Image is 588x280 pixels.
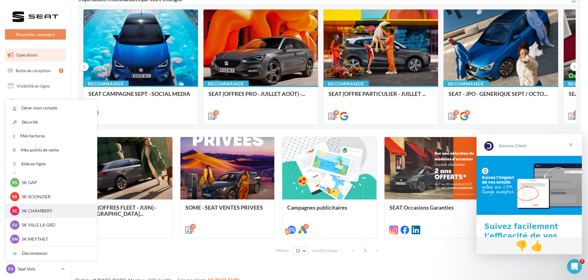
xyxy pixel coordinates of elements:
[12,222,18,228] span: SV
[4,156,67,174] a: PLV et print personnalisable
[54,106,66,118] span: 👍
[333,110,339,116] div: 9
[4,64,67,77] a: Boîte de réception7
[185,204,263,211] span: SOME - SEAT VENTES PRIVEES
[5,157,97,171] a: Aide en ligne
[22,194,90,200] p: SK SCIONZIER
[208,90,305,97] span: SEAT (OFFRES PRO - JUILLET AOÛT) -...
[4,80,67,93] a: Visibilité en ligne
[293,246,308,255] button: 12
[296,248,301,253] span: 12
[5,29,66,40] button: Nouvelle campagne
[449,90,548,97] span: SEAT - JPO - GENERIQUE SEPT / OCTO...
[12,208,18,214] span: SC
[4,176,67,195] a: Campagnes DataOnDemand
[17,83,50,89] span: Visibilité en ligne
[190,224,196,229] div: 3
[83,81,129,87] div: Recommandé
[4,110,67,123] a: Contacts
[443,81,489,87] div: Recommandé
[5,129,97,143] a: Mes factures
[15,99,38,104] span: Campagnes
[16,68,51,73] span: Boîte de réception
[12,236,18,242] span: SM
[303,224,309,229] div: 2
[22,236,90,242] p: SK MEYTHET
[5,115,97,129] a: Sécurité
[5,143,97,157] a: Mes points de vente
[323,81,369,87] div: Recommandé
[580,259,585,264] span: 7
[5,101,97,115] a: Gérer mon compte
[312,248,337,254] span: résultats/page
[465,110,470,116] div: 2
[5,263,66,275] a: SV Seat Volx
[16,52,38,57] span: Opérations
[22,208,90,214] p: SK CHAMBERY
[389,204,454,211] span: SEAT Occasions Garanties
[287,204,347,211] span: Campagnes publicitaires
[83,204,156,217] span: SEAT (OFFRES FLEET - JUIN) - [GEOGRAPHIC_DATA]...
[22,179,90,186] p: SK GAP
[4,95,67,108] a: Campagnes
[453,110,459,116] div: 2
[4,125,67,138] a: Médiathèque
[5,246,97,260] div: Déconnexion
[328,90,426,97] span: SEAT (OFFRE PARTICULIER - JUILLET ...
[39,106,51,118] span: 👎
[567,259,582,274] iframe: Intercom live chat
[53,105,68,119] span: thumbs up reaction
[18,266,59,272] p: Seat Volx
[88,90,190,97] span: SEAT CAMPAGNE SEPT - SOCIAL MEDIA
[59,68,63,73] div: 7
[4,49,67,61] a: Opérations
[37,105,53,119] span: 1 reaction
[8,89,94,136] b: Suivez facilement l’efficacité de vos campagnes marketing grâce aux UTM🚀
[203,81,249,87] div: Recommandé
[4,141,67,154] a: Calendrier
[8,266,14,272] span: SV
[12,179,18,186] span: SG
[213,110,219,116] div: 5
[477,134,582,254] iframe: Intercom live chat message
[12,194,17,200] span: SS
[22,222,90,228] p: SK VILLE LA GRD
[360,246,370,255] span: 1
[574,110,579,116] div: 6
[276,248,289,254] span: Afficher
